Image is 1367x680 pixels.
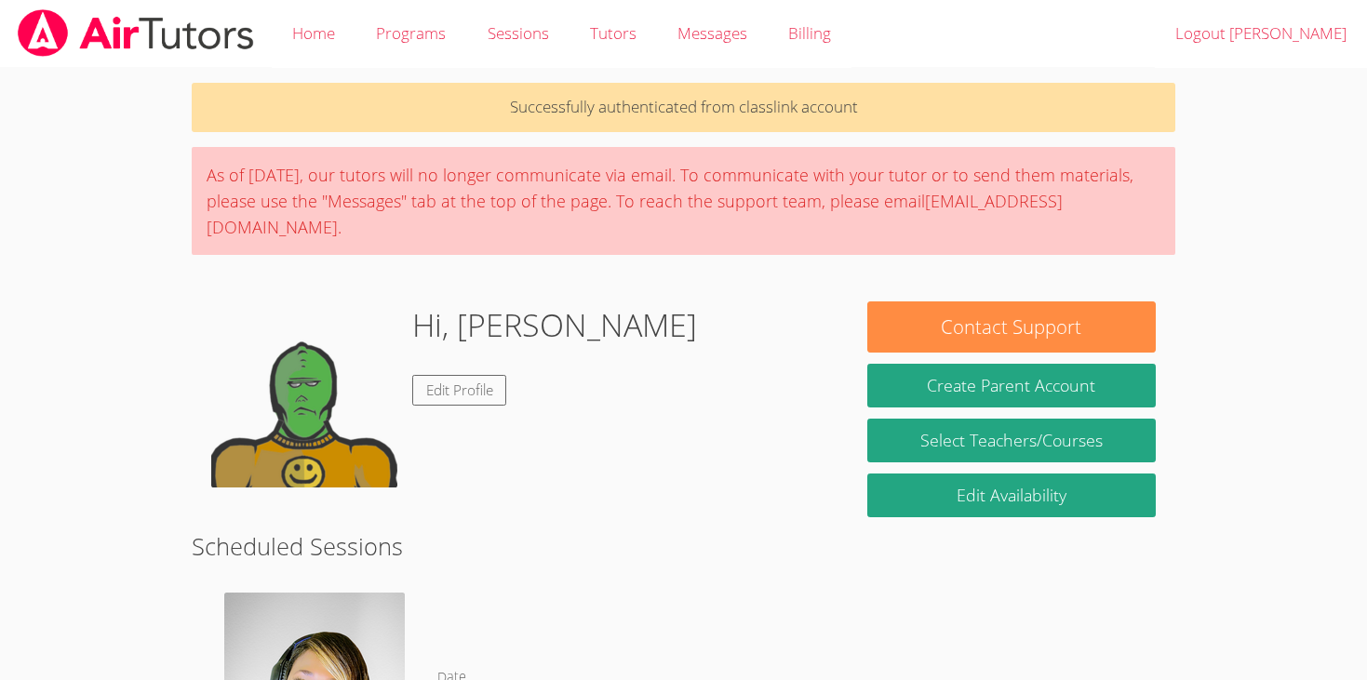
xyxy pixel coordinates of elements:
p: Successfully authenticated from classlink account [192,83,1176,132]
h2: Scheduled Sessions [192,528,1176,564]
button: Create Parent Account [867,364,1156,407]
h1: Hi, [PERSON_NAME] [412,301,697,349]
span: Messages [677,22,747,44]
a: Select Teachers/Courses [867,419,1156,462]
a: Edit Profile [412,375,507,406]
button: Contact Support [867,301,1156,353]
img: default.png [211,301,397,487]
div: As of [DATE], our tutors will no longer communicate via email. To communicate with your tutor or ... [192,147,1176,255]
img: airtutors_banner-c4298cdbf04f3fff15de1276eac7730deb9818008684d7c2e4769d2f7ddbe033.png [16,9,256,57]
a: Edit Availability [867,473,1156,517]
